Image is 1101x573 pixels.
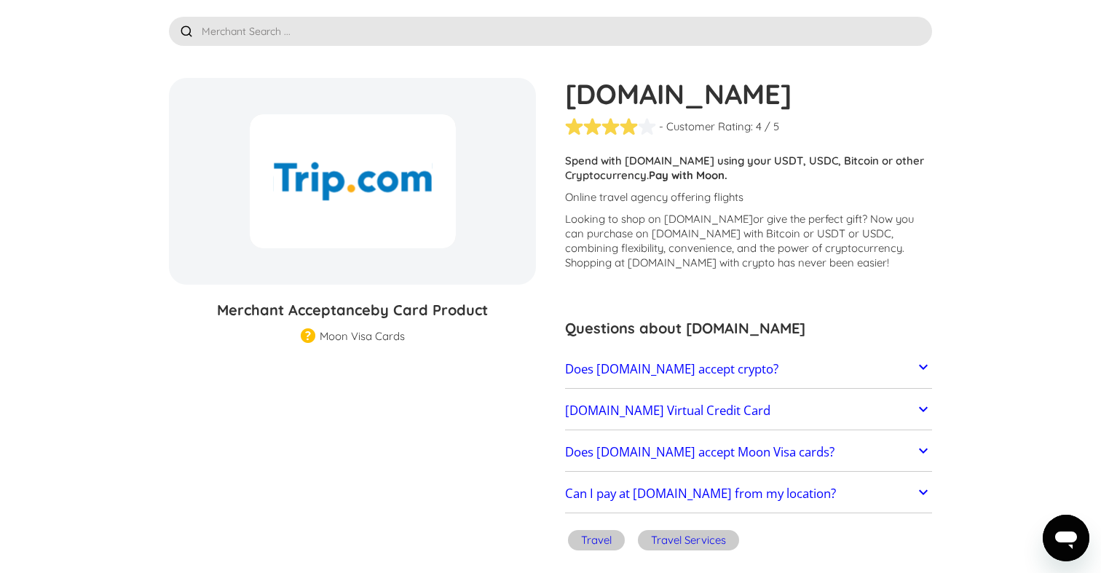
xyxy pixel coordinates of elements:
[169,17,932,46] input: Merchant Search ...
[765,119,779,134] div: / 5
[753,212,862,226] span: or give the perfect gift
[1043,515,1089,561] iframe: Кнопка запуска окна обмена сообщениями
[581,533,612,548] div: Travel
[565,190,932,205] p: Online travel agency offering flights
[320,329,405,344] div: Moon Visa Cards
[565,479,932,510] a: Can I pay at [DOMAIN_NAME] from my location?
[565,403,770,418] h2: [DOMAIN_NAME] Virtual Credit Card
[565,395,932,426] a: [DOMAIN_NAME] Virtual Credit Card
[565,437,932,467] a: Does [DOMAIN_NAME] accept Moon Visa cards?
[565,78,932,110] h1: [DOMAIN_NAME]
[565,212,932,270] p: Looking to shop on [DOMAIN_NAME] ? Now you can purchase on [DOMAIN_NAME] with Bitcoin or USDT or ...
[565,354,932,384] a: Does [DOMAIN_NAME] accept crypto?
[565,317,932,339] h3: Questions about [DOMAIN_NAME]
[169,299,536,321] h3: Merchant Acceptance
[756,119,762,134] div: 4
[565,528,628,556] a: Travel
[371,301,488,319] span: by Card Product
[651,533,726,548] div: Travel Services
[635,528,742,556] a: Travel Services
[565,445,834,459] h2: Does [DOMAIN_NAME] accept Moon Visa cards?
[565,362,778,376] h2: Does [DOMAIN_NAME] accept crypto?
[659,119,753,134] div: - Customer Rating:
[649,168,727,182] strong: Pay with Moon.
[565,154,932,183] p: Spend with [DOMAIN_NAME] using your USDT, USDC, Bitcoin or other Cryptocurrency.
[565,486,836,501] h2: Can I pay at [DOMAIN_NAME] from my location?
